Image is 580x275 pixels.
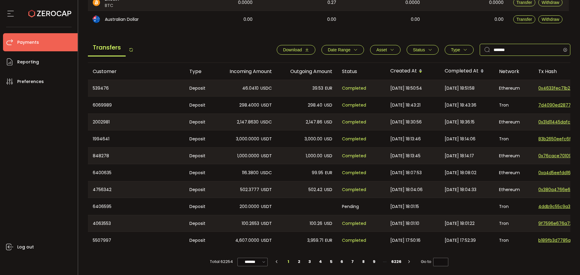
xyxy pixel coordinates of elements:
div: Created At [385,66,440,76]
li: 4 [315,257,326,266]
div: Tron [494,215,533,232]
div: 6406595 [88,198,185,215]
div: Outgoing Amount [277,68,337,75]
span: 298.40 [308,102,322,109]
div: Deposit [185,164,216,181]
span: Status [413,47,425,52]
span: Log out [17,243,34,251]
div: Type [185,68,216,75]
span: [DATE] 18:01:22 [445,220,475,227]
div: Status [337,68,385,75]
span: 116.3800 [242,169,259,176]
div: Deposit [185,114,216,130]
span: Australian Dollar [105,16,139,23]
li: 8 [358,257,369,266]
li: 6 [337,257,347,266]
li: 7 [347,257,358,266]
span: [DATE] 18:50:54 [390,85,422,92]
span: 3,959.71 [307,237,323,244]
span: [DATE] 18:14:06 [445,136,475,142]
div: Incoming Amount [216,68,277,75]
span: 200.0000 [240,203,259,210]
span: Completed [342,102,366,109]
button: Asset [370,45,401,55]
div: Network [494,68,533,75]
span: [DATE] 17:50:16 [390,237,420,244]
img: aud_portfolio.svg [93,16,100,23]
div: Deposit [185,232,216,249]
span: USD [324,152,332,159]
span: [DATE] 18:07:53 [390,169,422,176]
span: USD [324,220,332,227]
span: 3,000.00 [304,136,322,142]
div: Deposit [185,148,216,164]
span: USDT [261,237,272,244]
div: Tron [494,97,533,114]
div: Deposit [185,130,216,147]
div: Customer [88,68,185,75]
span: Asset [376,47,387,52]
span: 1,000.0000 [237,152,259,159]
span: Total 62254 [210,257,233,266]
span: EUR [325,85,332,92]
button: Download [277,45,315,55]
span: 0.00 [243,16,253,23]
div: Deposit [185,97,216,114]
span: Completed [342,186,366,193]
span: 39.53 [312,85,323,92]
div: 2002981 [88,114,185,130]
span: 99.95 [312,169,323,176]
span: 0.00 [411,16,420,23]
div: Tron [494,198,533,215]
span: Transfers [88,39,126,56]
li: 9 [369,257,379,266]
span: Go to [421,257,448,266]
button: Withdraw [538,15,562,23]
span: [DATE] 18:36:15 [445,119,475,126]
div: Completed At [440,66,494,76]
span: 2,147.8630 [237,119,259,126]
div: 539476 [88,80,185,96]
span: Completed [342,119,366,126]
span: Payments [17,38,39,47]
span: USDC [260,169,272,176]
span: 1,000.00 [306,152,322,159]
span: Date Range [328,47,350,52]
span: [DATE] 18:14:17 [445,152,474,159]
span: Type [451,47,460,52]
span: 0.00 [495,16,504,23]
div: 6400635 [88,164,185,181]
div: 1994641 [88,130,185,147]
div: 4756342 [88,181,185,198]
span: USDC [260,119,272,126]
span: USDT [261,186,272,193]
span: 100.26 [310,220,322,227]
div: Deposit [185,181,216,198]
div: Ethereum [494,80,533,96]
span: [DATE] 18:43:21 [390,102,420,109]
li: 5 [326,257,337,266]
span: [DATE] 17:52:39 [445,237,476,244]
div: Tron [494,130,533,147]
span: Transfer [517,17,532,22]
span: 100.2653 [242,220,259,227]
span: [DATE] 18:13:46 [390,136,421,142]
span: USD [324,136,332,142]
div: 6069989 [88,97,185,114]
span: Preferences [17,77,44,86]
li: 3 [304,257,315,266]
span: 4,607.0000 [235,237,259,244]
span: USDC [260,85,272,92]
span: Withdraw [542,17,559,22]
span: [DATE] 18:04:33 [445,186,476,193]
span: USDT [261,220,272,227]
div: Ethereum [494,148,533,164]
span: Completed [342,152,366,159]
li: 1 [283,257,294,266]
span: EUR [325,237,332,244]
span: 46.0410 [242,85,259,92]
span: [DATE] 18:01:10 [390,220,419,227]
div: Ethereum [494,114,533,130]
span: USDT [261,152,272,159]
div: Ethereum [494,181,533,198]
